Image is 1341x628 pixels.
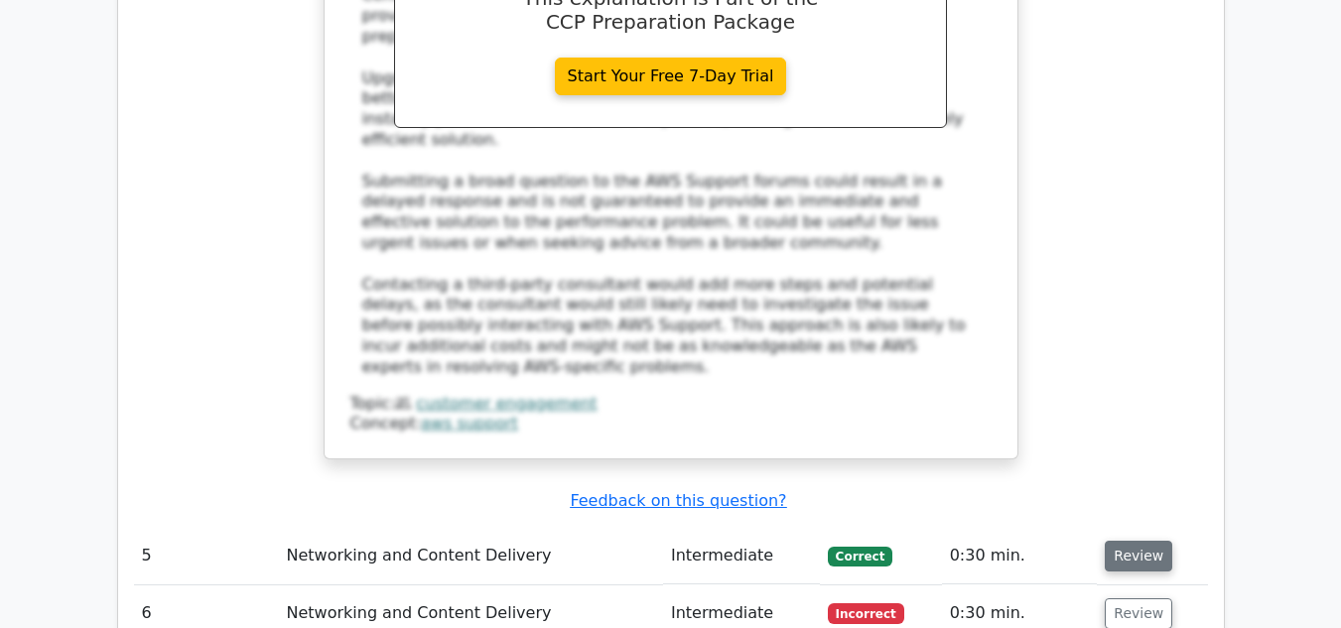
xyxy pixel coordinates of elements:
td: Networking and Content Delivery [278,528,662,584]
td: Intermediate [663,528,820,584]
a: Start Your Free 7-Day Trial [555,58,787,95]
td: 0:30 min. [942,528,1098,584]
span: Incorrect [828,603,904,623]
a: Feedback on this question? [570,491,786,510]
div: Topic: [350,394,992,415]
a: aws support [421,414,518,433]
button: Review [1105,541,1172,571]
td: 5 [134,528,279,584]
div: Concept: [350,414,992,435]
a: customer engagement [416,394,597,413]
span: Correct [828,547,892,566]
